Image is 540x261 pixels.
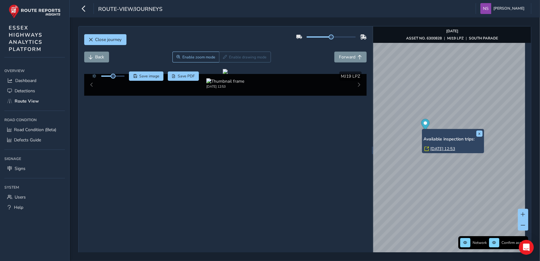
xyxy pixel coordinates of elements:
span: Enable zoom mode [182,55,215,60]
div: System [4,183,65,192]
span: Signs [15,166,25,172]
div: Signage [4,154,65,163]
button: Forward [334,52,367,62]
img: rr logo [9,4,61,18]
a: Detections [4,86,65,96]
span: Close journey [95,37,122,43]
a: Road Condition (Beta) [4,125,65,135]
button: [PERSON_NAME] [480,3,527,14]
span: Dashboard [15,78,36,84]
span: Defects Guide [14,137,41,143]
button: Zoom [172,52,219,62]
img: Thumbnail frame [206,78,244,84]
span: Save image [139,74,159,79]
span: [PERSON_NAME] [493,3,524,14]
span: Route View [15,98,39,104]
div: [DATE] 12:53 [206,84,244,89]
span: Detections [15,88,35,94]
a: Users [4,192,65,202]
strong: [DATE] [446,29,458,34]
a: Help [4,202,65,213]
span: Road Condition (Beta) [14,127,56,133]
span: Confirm assets [501,240,526,245]
div: Overview [4,66,65,76]
span: MJ19 LPZ [341,73,360,79]
div: Road Condition [4,115,65,125]
span: Forward [339,54,355,60]
button: PDF [168,71,199,81]
a: [DATE] 12:53 [430,146,455,152]
div: Map marker [421,119,430,132]
button: Back [84,52,109,62]
a: Defects Guide [4,135,65,145]
a: Signs [4,163,65,174]
h6: Available inspection trips: [423,137,483,142]
span: Users [15,194,26,200]
strong: MJ19 LPZ [447,36,464,41]
span: ESSEX HIGHWAYS ANALYTICS PLATFORM [9,24,43,53]
span: Back [95,54,104,60]
span: Network [473,240,487,245]
span: Help [14,204,23,210]
div: Open Intercom Messenger [519,240,534,255]
img: diamond-layout [480,3,491,14]
strong: SOUTH PARADE [469,36,498,41]
a: Route View [4,96,65,106]
span: Save PDF [178,74,195,79]
span: route-view/journeys [98,5,162,14]
div: | | [406,36,498,41]
button: Close journey [84,34,126,45]
strong: ASSET NO. 6300828 [406,36,442,41]
button: Save [129,71,163,81]
a: Dashboard [4,76,65,86]
button: x [476,130,483,137]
